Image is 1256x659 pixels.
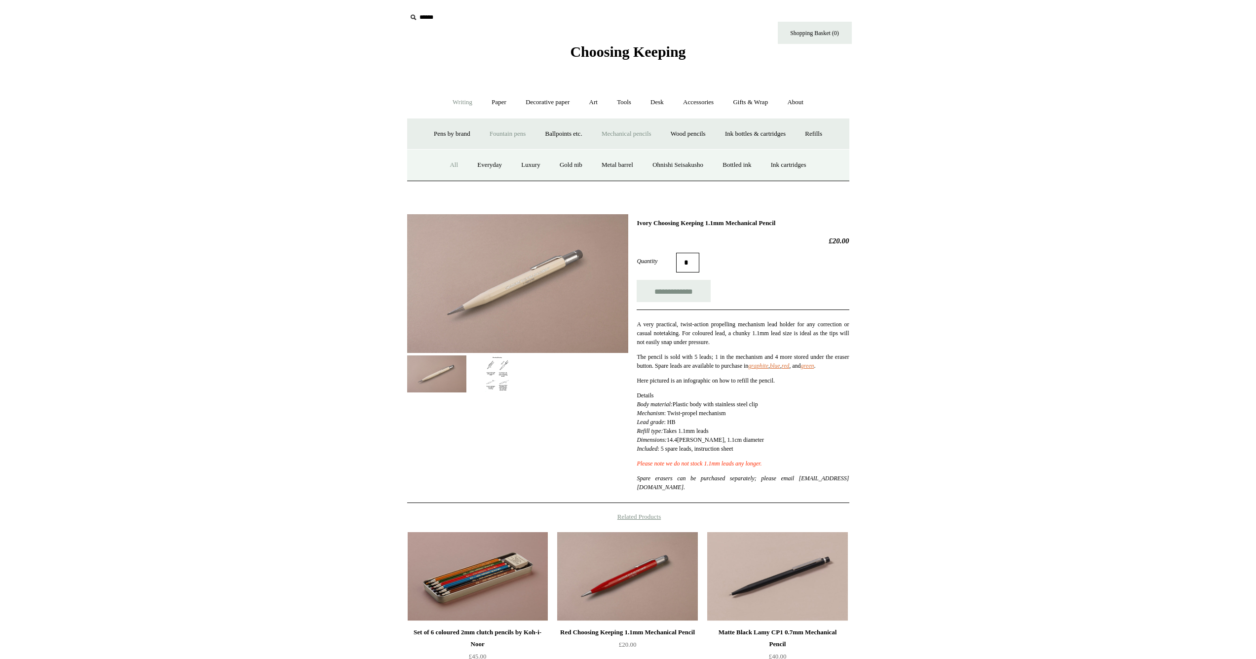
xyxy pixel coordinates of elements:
[619,641,637,648] span: £20.00
[408,532,548,621] a: Set of 6 coloured 2mm clutch pencils by Koh-i-Noor Set of 6 coloured 2mm clutch pencils by Koh-i-...
[551,152,591,178] a: Gold nib
[637,475,849,491] i: Spare erasers can be purchased separately; please email [EMAIL_ADDRESS][DOMAIN_NAME].
[512,152,549,178] a: Luxury
[408,532,548,621] img: Set of 6 coloured 2mm clutch pencils by Koh-i-Noor
[762,152,815,178] a: Ink cartridges
[637,401,672,408] i: Body material:
[782,362,790,369] a: red
[662,121,715,147] a: Wood pencils
[608,89,640,116] a: Tools
[381,513,875,521] h4: Related Products
[560,626,695,638] div: Red Choosing Keeping 1.1mm Mechanical Pencil
[536,121,591,147] a: Ballpoints etc.
[570,51,685,58] a: Choosing Keeping
[778,22,852,44] a: Shopping Basket (0)
[710,626,845,650] div: Matte Black Lamy CP1 0.7mm Mechanical Pencil
[425,121,479,147] a: Pens by brand
[644,152,712,178] a: Ohnishi Seisakusho
[637,427,663,434] i: Refill type:
[580,89,607,116] a: Art
[637,436,667,443] i: Dimensions:
[637,219,849,227] h1: Ivory Choosing Keeping 1.1mm Mechanical Pencil
[714,152,760,178] a: Bottled ink
[407,214,628,353] img: Ivory Choosing Keeping 1.1mm Mechanical Pencil
[770,362,780,369] a: blue
[483,89,515,116] a: Paper
[637,392,653,399] span: Details
[469,355,528,392] img: Ivory Choosing Keeping 1.1mm Mechanical Pencil
[637,320,849,347] p: A very practical, twist-action propelling mechanism lead holder for any correction or casual note...
[674,89,723,116] a: Accessories
[570,43,685,60] span: Choosing Keeping
[707,532,847,621] img: Matte Black Lamy CP1 0.7mm Mechanical Pencil
[796,121,831,147] a: Refills
[637,352,849,370] p: The pencil is sold with 5 leads; 1 in the mechanism and 4 more stored under the eraser button. Sp...
[637,410,664,417] i: Mechanism
[410,626,545,650] div: Set of 6 coloured 2mm clutch pencils by Koh-i-Noor
[444,89,481,116] a: Writing
[441,152,467,178] a: All
[748,362,768,369] a: graphite
[468,152,511,178] a: Everyday
[642,89,673,116] a: Desk
[593,121,660,147] a: Mechanical pencils
[637,236,849,245] h2: £20.00
[481,121,534,147] a: Fountain pens
[637,419,664,426] i: Lead grade
[801,362,814,369] a: green
[707,532,847,621] a: Matte Black Lamy CP1 0.7mm Mechanical Pencil Matte Black Lamy CP1 0.7mm Mechanical Pencil
[637,376,849,385] p: Here pictured is an infographic on how to refill the pencil.
[557,532,697,621] img: Red Choosing Keeping 1.1mm Mechanical Pencil
[637,257,676,266] label: Quantity
[778,89,812,116] a: About
[517,89,578,116] a: Decorative paper
[593,152,642,178] a: Metal barrel
[637,460,761,467] em: Please note we do not stock 1.1mm leads any longer.
[557,532,697,621] a: Red Choosing Keeping 1.1mm Mechanical Pencil Red Choosing Keeping 1.1mm Mechanical Pencil
[637,391,849,453] p: Plastic body with stainless steel clip : Twist-propel mechanism : HB Takes 1.1mm leads 14.4[PERSO...
[637,445,657,452] i: Included
[716,121,795,147] a: Ink bottles & cartridges
[407,355,466,392] img: Ivory Choosing Keeping 1.1mm Mechanical Pencil
[724,89,777,116] a: Gifts & Wrap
